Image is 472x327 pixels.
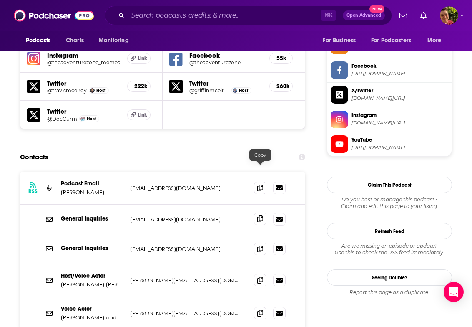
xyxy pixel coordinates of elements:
span: Instagram [351,112,448,119]
img: Griffin McElroy [233,88,237,93]
h5: 222k [134,83,143,90]
div: Search podcasts, credits, & more... [105,6,392,25]
span: Link [138,55,147,62]
h5: Instagram [47,51,121,59]
a: @griffinmcelroy [189,87,229,94]
img: Travis McElroy [90,88,95,93]
p: [EMAIL_ADDRESS][DOMAIN_NAME] [130,185,241,192]
input: Search podcasts, credits, & more... [128,9,321,22]
img: iconImage [27,52,40,65]
span: Host [87,116,96,122]
p: General Inquiries [61,215,123,222]
button: open menu [20,33,61,48]
p: Voice Actor [61,305,123,312]
div: Are we missing an episode or update? Use this to check the RSS feed immediately. [327,243,452,256]
img: User Profile [440,6,458,25]
span: For Podcasters [371,35,411,46]
a: Facebook[URL][DOMAIN_NAME] [331,61,448,79]
h5: Facebook [189,51,263,59]
button: Show profile menu [440,6,458,25]
a: Charts [60,33,89,48]
a: @travismcelroy [47,87,87,94]
a: Show notifications dropdown [396,8,410,23]
div: Open Intercom Messenger [444,282,464,302]
button: open menu [422,33,452,48]
h5: 55k [276,55,286,62]
span: Logged in as Marz [440,6,458,25]
div: Report this page as a duplicate. [327,289,452,296]
img: Podchaser - Follow, Share and Rate Podcasts [14,8,94,23]
span: Link [138,112,147,118]
a: Link [127,53,151,64]
div: Claim and edit this page to your liking. [327,196,452,210]
span: Host [96,88,105,93]
a: @DocCurm [47,116,77,122]
span: Do you host or manage this podcast? [327,196,452,203]
a: YouTube[URL][DOMAIN_NAME] [331,135,448,153]
span: X/Twitter [351,87,448,94]
a: X/Twitter[DOMAIN_NAME][URL] [331,86,448,104]
button: open menu [317,33,366,48]
span: Open Advanced [346,13,381,18]
h5: Twitter [47,79,121,87]
a: Seeing Double? [327,269,452,286]
h2: Contacts [20,149,48,165]
span: instagram.com/theadventurezone_memes [351,120,448,126]
a: @theadventurezone_memes [47,59,121,66]
button: Refresh Feed [327,223,452,239]
p: Host/Voice Actor [61,272,123,279]
p: [PERSON_NAME][EMAIL_ADDRESS][DOMAIN_NAME] [130,310,241,317]
p: [PERSON_NAME] [61,189,123,196]
button: open menu [93,33,139,48]
p: [PERSON_NAME][EMAIL_ADDRESS][DOMAIN_NAME] [130,277,241,284]
a: Instagram[DOMAIN_NAME][URL] [331,111,448,128]
h5: Twitter [189,79,263,87]
span: ⌘ K [321,10,336,21]
span: Host [239,88,248,93]
p: [PERSON_NAME] and [PERSON_NAME] [61,314,123,321]
p: [PERSON_NAME] [PERSON_NAME] [61,281,123,288]
p: Podcast Email [61,180,123,187]
span: YouTube [351,136,448,144]
span: Podcasts [26,35,50,46]
span: https://www.facebook.com/theadventurezone [351,71,448,77]
p: [EMAIL_ADDRESS][DOMAIN_NAME] [130,246,241,253]
span: New [369,5,384,13]
h3: RSS [28,188,38,195]
span: https://www.youtube.com/@comedy-theadventurezone8787 [351,144,448,151]
h5: Twitter [47,107,121,115]
h5: 260k [276,83,286,90]
p: [EMAIL_ADDRESS][DOMAIN_NAME] [130,216,241,223]
img: Clint McElroy [80,117,85,121]
span: Charts [66,35,84,46]
p: General Inquiries [61,245,123,252]
button: Claim This Podcast [327,177,452,193]
span: twitter.com/TheZoneCast [351,95,448,101]
button: Open AdvancedNew [343,10,385,20]
span: Monitoring [99,35,128,46]
span: For Business [323,35,356,46]
a: Link [127,109,151,120]
span: Facebook [351,62,448,70]
div: Copy [249,149,271,161]
a: Show notifications dropdown [417,8,430,23]
span: More [427,35,442,46]
a: @theadventurezone [189,59,263,66]
button: open menu [366,33,423,48]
